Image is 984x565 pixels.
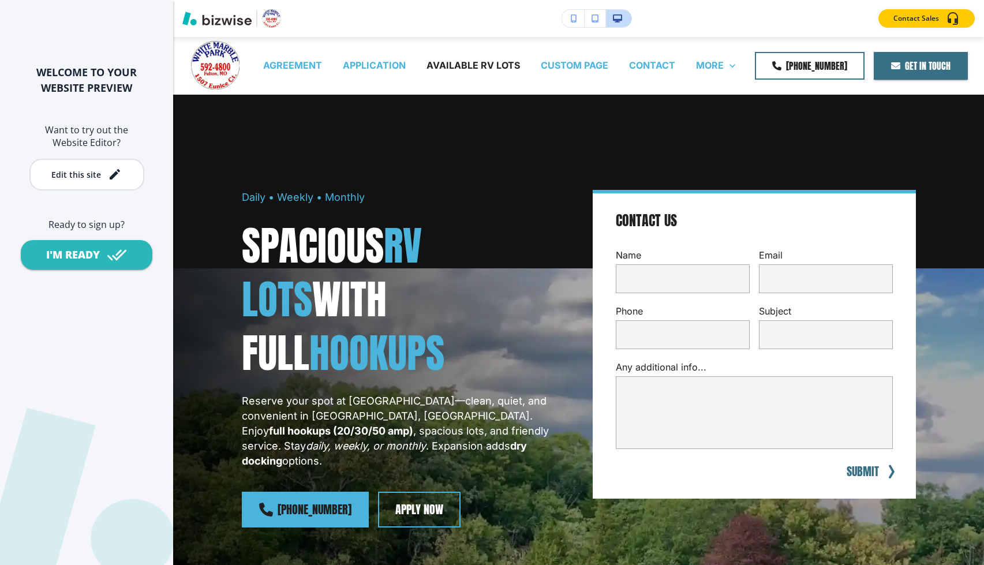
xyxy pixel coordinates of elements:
h6: Want to try out the Website Editor? [18,124,155,149]
p: AGREEMENT [263,59,322,72]
p: Contact Sales [893,13,939,24]
p: Email [759,249,893,262]
div: Edit this site [51,170,101,179]
p: CUSTOM PAGE [541,59,608,72]
span: Hookups [309,323,444,383]
button: I'M READY [21,240,152,270]
button: Get In Touch [874,52,968,80]
span: RV Lots [242,215,431,330]
p: Name [616,249,750,262]
a: [PHONE_NUMBER] [242,492,369,527]
button: Edit this site [29,159,144,190]
p: Any additional info... [616,361,893,374]
button: Apply Now [378,492,461,527]
em: daily, weekly, or monthly [306,440,426,452]
p: APPLICATION [343,59,406,72]
img: Bizwise Logo [182,12,252,25]
p: MORE [696,59,724,72]
span: Daily • Weekly • Monthly [242,191,365,203]
h1: Spacious with Full [242,219,565,380]
h6: Ready to sign up? [18,218,155,231]
p: Subject [759,305,893,318]
h2: WELCOME TO YOUR WEBSITE PREVIEW [18,65,155,96]
a: [PHONE_NUMBER] [755,52,865,80]
strong: full hookups (20/30/50 amp) [269,425,413,437]
p: Phone [616,305,750,318]
img: White Marble Park [190,41,240,89]
img: Your Logo [262,9,280,28]
p: AVAILABLE RV LOTS [426,59,520,72]
div: I'M READY [46,248,100,262]
button: Contact Sales [878,9,975,28]
p: Reserve your spot at [GEOGRAPHIC_DATA]—clean, quiet, and convenient in [GEOGRAPHIC_DATA], [GEOGRA... [242,394,565,469]
p: CONTACT [629,59,675,72]
strong: dry docking [242,440,529,467]
h4: Contact Us [616,212,677,230]
button: SUBMIT [844,463,881,480]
